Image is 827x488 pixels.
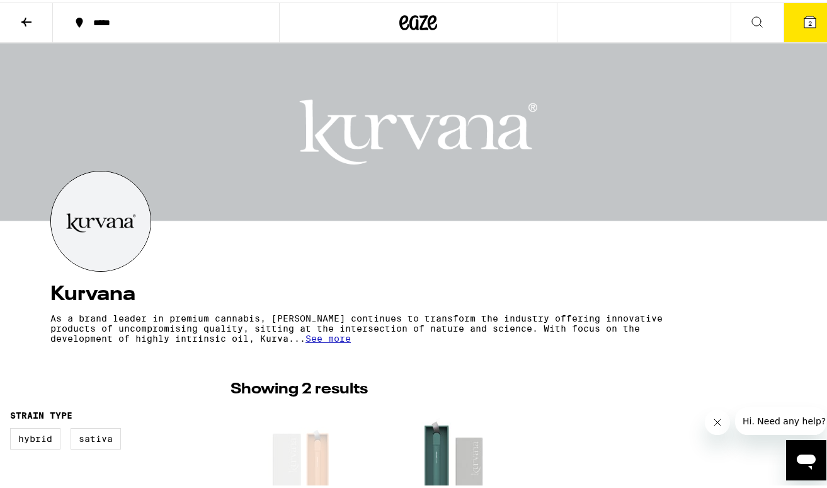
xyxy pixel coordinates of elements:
iframe: Close message [705,407,730,433]
label: Sativa [71,426,121,447]
p: As a brand leader in premium cannabis, [PERSON_NAME] continues to transform the industry offering... [50,311,675,341]
img: Kurvana logo [51,169,151,269]
span: 2 [808,17,812,25]
iframe: Message from company [735,405,826,433]
span: See more [305,331,351,341]
iframe: Button to launch messaging window [786,438,826,478]
legend: Strain Type [10,408,72,418]
p: Showing 2 results [231,376,368,398]
h4: Kurvana [50,282,786,302]
label: Hybrid [10,426,60,447]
